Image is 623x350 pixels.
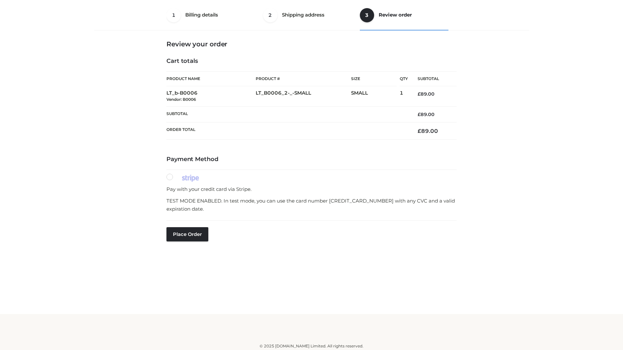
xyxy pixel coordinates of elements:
[166,185,457,193] p: Pay with your credit card via Stripe.
[400,71,408,86] th: Qty
[166,71,256,86] th: Product Name
[166,106,408,122] th: Subtotal
[166,227,208,241] button: Place order
[418,91,421,97] span: £
[418,128,438,134] bdi: 89.00
[166,40,457,48] h3: Review your order
[166,156,457,163] h4: Payment Method
[166,122,408,140] th: Order Total
[166,58,457,65] h4: Cart totals
[418,111,434,117] bdi: 89.00
[166,97,196,102] small: Vendor: B0006
[166,197,457,213] p: TEST MODE ENABLED. In test mode, you can use the card number [CREDIT_CARD_NUMBER] with any CVC an...
[418,128,421,134] span: £
[418,91,434,97] bdi: 89.00
[256,86,351,107] td: LT_B0006_2-_-SMALL
[400,86,408,107] td: 1
[351,86,400,107] td: SMALL
[96,343,527,349] div: © 2025 [DOMAIN_NAME] Limited. All rights reserved.
[351,72,397,86] th: Size
[408,72,457,86] th: Subtotal
[418,111,421,117] span: £
[166,86,256,107] td: LT_b-B0006
[256,71,351,86] th: Product #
